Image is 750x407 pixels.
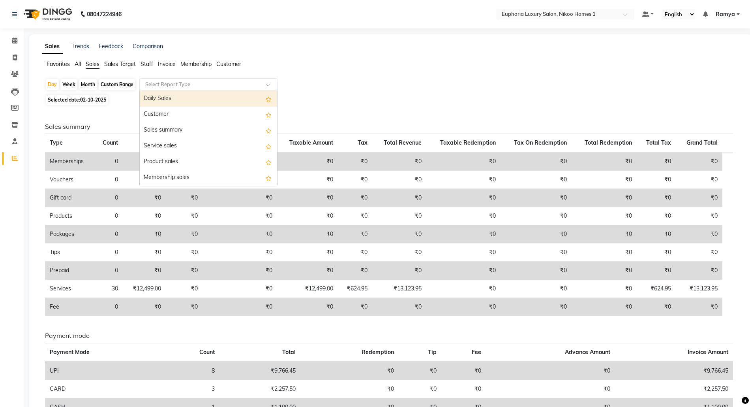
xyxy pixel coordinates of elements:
td: ₹0 [202,298,277,316]
td: ₹0 [637,171,676,189]
td: ₹0 [277,152,338,171]
td: UPI [45,362,161,380]
td: 0 [95,171,123,189]
td: ₹0 [372,189,426,207]
td: ₹0 [426,225,501,243]
td: 0 [95,298,123,316]
td: ₹0 [338,225,372,243]
td: ₹0 [676,189,722,207]
td: ₹0 [441,380,486,398]
span: Staff [141,60,153,68]
span: Add this report to Favorites List [266,126,272,135]
td: ₹0 [426,262,501,280]
td: ₹0 [426,189,501,207]
td: ₹0 [300,380,399,398]
td: ₹0 [123,225,165,243]
td: ₹0 [501,171,572,189]
td: CARD [45,380,161,398]
div: Custom Range [99,79,135,90]
span: Redemption [362,349,394,356]
td: ₹0 [123,298,165,316]
td: ₹0 [637,298,676,316]
td: ₹0 [123,152,165,171]
td: ₹0 [166,189,203,207]
div: Customer [140,107,277,122]
span: Grand Total [686,139,718,146]
td: ₹13,123.95 [372,280,426,298]
td: ₹0 [637,152,676,171]
span: 02-10-2025 [80,97,106,103]
span: Selected date: [46,95,108,105]
td: Gift card [45,189,95,207]
div: Product sales [140,154,277,170]
a: Sales [42,40,63,54]
td: ₹0 [572,243,636,262]
td: ₹12,499.00 [123,280,165,298]
td: ₹0 [372,171,426,189]
td: ₹0 [202,225,277,243]
span: Total Redemption [585,139,632,146]
td: ₹9,766.45 [615,362,733,380]
td: ₹0 [338,298,372,316]
td: Prepaid [45,262,95,280]
td: ₹0 [676,262,722,280]
div: Week [60,79,77,90]
td: 0 [95,262,123,280]
td: ₹0 [637,243,676,262]
span: Sales [86,60,99,68]
span: Favorites [47,60,70,68]
td: ₹624.95 [637,280,676,298]
td: ₹0 [202,189,277,207]
td: ₹0 [426,171,501,189]
b: 08047224946 [87,3,122,25]
td: ₹0 [426,243,501,262]
span: Membership [180,60,212,68]
span: Count [199,349,215,356]
span: Invoice Amount [688,349,728,356]
span: Type [50,139,63,146]
td: ₹0 [372,207,426,225]
td: 30 [95,280,123,298]
td: ₹2,257.50 [219,380,300,398]
td: ₹0 [426,298,501,316]
td: ₹0 [486,380,615,398]
a: Trends [72,43,89,50]
td: ₹0 [501,225,572,243]
span: Ramya [716,10,735,19]
td: ₹0 [637,207,676,225]
span: Total Tax [646,139,671,146]
td: ₹0 [202,280,277,298]
td: ₹0 [501,152,572,171]
span: Customer [216,60,241,68]
td: 8 [161,362,219,380]
span: Add this report to Favorites List [266,110,272,119]
td: ₹0 [202,207,277,225]
td: ₹0 [277,207,338,225]
div: Month [79,79,97,90]
td: Products [45,207,95,225]
span: Payment Mode [50,349,90,356]
span: Add this report to Favorites List [266,141,272,151]
td: ₹0 [300,362,399,380]
td: Fee [45,298,95,316]
span: Tax On Redemption [514,139,567,146]
td: ₹0 [123,171,165,189]
td: 0 [95,189,123,207]
td: Vouchers [45,171,95,189]
td: 0 [95,225,123,243]
td: ₹0 [277,262,338,280]
td: ₹0 [372,262,426,280]
td: ₹624.95 [338,280,372,298]
span: Add this report to Favorites List [266,94,272,104]
td: ₹0 [426,280,501,298]
td: ₹0 [572,189,636,207]
span: Sales Target [104,60,136,68]
td: ₹0 [338,152,372,171]
td: ₹0 [202,262,277,280]
td: ₹2,257.50 [615,380,733,398]
td: ₹0 [372,243,426,262]
td: ₹0 [123,243,165,262]
td: ₹0 [202,243,277,262]
td: ₹0 [399,362,441,380]
td: ₹0 [166,298,203,316]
